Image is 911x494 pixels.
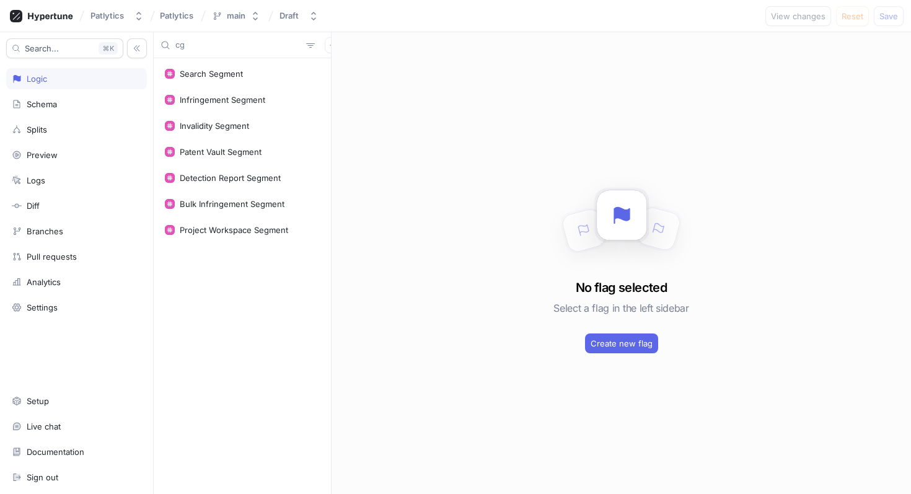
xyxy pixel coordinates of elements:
[585,333,658,353] button: Create new flag
[842,12,863,20] span: Reset
[6,38,123,58] button: Search...K
[180,199,284,209] div: Bulk Infringement Segment
[27,396,49,406] div: Setup
[27,252,77,262] div: Pull requests
[27,447,84,457] div: Documentation
[207,6,265,26] button: main
[99,42,118,55] div: K
[180,95,265,105] div: Infringement Segment
[27,421,61,431] div: Live chat
[6,441,147,462] a: Documentation
[771,12,825,20] span: View changes
[553,297,689,319] h5: Select a flag in the left sidebar
[27,99,57,109] div: Schema
[27,302,58,312] div: Settings
[180,69,243,79] div: Search Segment
[836,6,869,26] button: Reset
[27,226,63,236] div: Branches
[27,472,58,482] div: Sign out
[27,201,40,211] div: Diff
[160,11,193,20] span: Patlytics
[180,121,249,131] div: Invalidity Segment
[591,340,653,347] span: Create new flag
[90,11,124,21] div: Patlytics
[275,6,323,26] button: Draft
[27,74,47,84] div: Logic
[765,6,831,26] button: View changes
[86,6,149,26] button: Patlytics
[180,225,288,235] div: Project Workspace Segment
[879,12,898,20] span: Save
[279,11,299,21] div: Draft
[874,6,904,26] button: Save
[180,173,281,183] div: Detection Report Segment
[227,11,245,21] div: main
[180,147,262,157] div: Patent Vault Segment
[27,175,45,185] div: Logs
[27,277,61,287] div: Analytics
[27,125,47,135] div: Splits
[576,278,667,297] h3: No flag selected
[175,39,301,51] input: Search...
[27,150,58,160] div: Preview
[25,45,59,52] span: Search...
